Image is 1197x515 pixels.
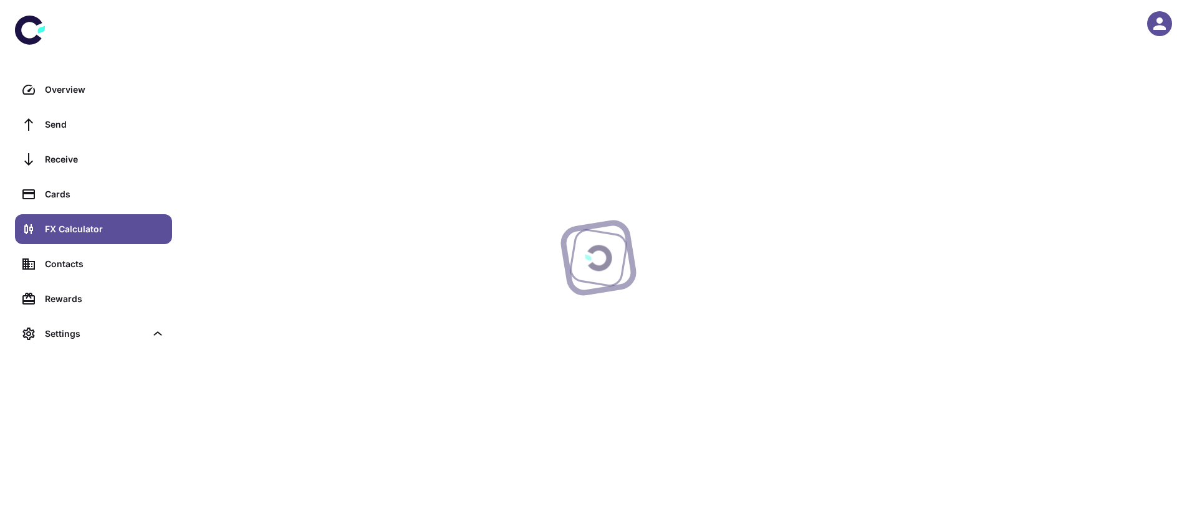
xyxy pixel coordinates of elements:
div: Contacts [45,257,165,271]
a: Contacts [15,249,172,279]
div: Cards [45,187,165,201]
div: Receive [45,153,165,166]
div: Rewards [45,292,165,306]
a: Rewards [15,284,172,314]
a: Receive [15,144,172,174]
div: FX Calculator [45,222,165,236]
a: Cards [15,179,172,209]
a: Send [15,110,172,139]
div: Send [45,118,165,131]
a: FX Calculator [15,214,172,244]
div: Settings [15,319,172,349]
div: Settings [45,327,146,341]
a: Overview [15,75,172,105]
div: Overview [45,83,165,97]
